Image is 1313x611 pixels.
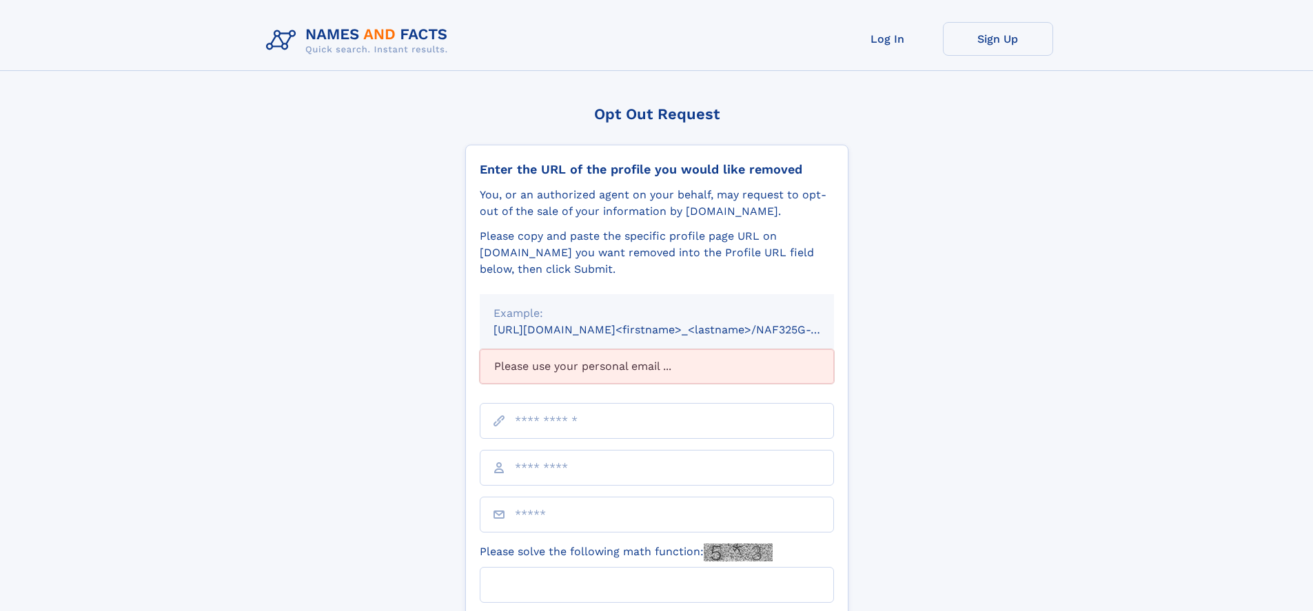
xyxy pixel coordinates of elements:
a: Sign Up [943,22,1053,56]
label: Please solve the following math function: [480,543,773,561]
div: Please copy and paste the specific profile page URL on [DOMAIN_NAME] you want removed into the Pr... [480,228,834,278]
div: Enter the URL of the profile you would like removed [480,162,834,177]
div: Please use your personal email ... [480,349,834,384]
img: Logo Names and Facts [261,22,459,59]
div: You, or an authorized agent on your behalf, may request to opt-out of the sale of your informatio... [480,187,834,220]
div: Example: [493,305,820,322]
small: [URL][DOMAIN_NAME]<firstname>_<lastname>/NAF325G-xxxxxxxx [493,323,860,336]
div: Opt Out Request [465,105,848,123]
a: Log In [833,22,943,56]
